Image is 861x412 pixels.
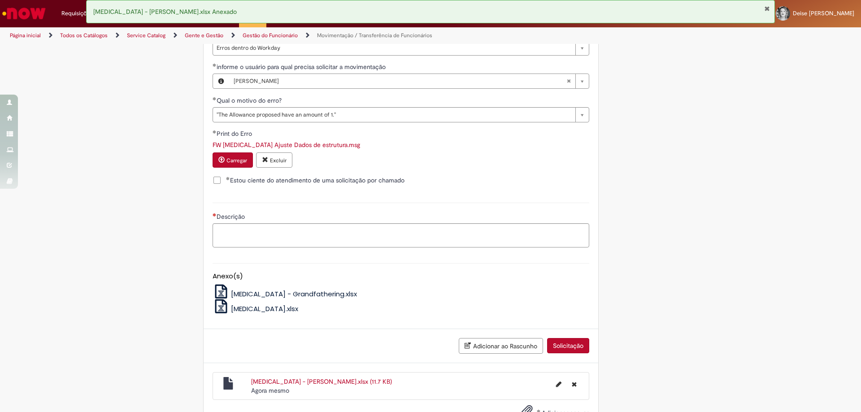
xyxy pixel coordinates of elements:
a: [PERSON_NAME]Limpar campo informe o usuário para qual precisa solicitar a movimentação [229,74,589,88]
span: Necessários [213,213,217,217]
button: Fechar Notificação [764,5,770,12]
span: Necessários - informe o usuário para qual precisa solicitar a movimentação [217,63,387,71]
time: 31/08/2025 08:43:11 [251,386,289,395]
a: Movimentação / Transferência de Funcionários [317,32,432,39]
button: Excluir anexo FW Change Job Ajuste Dados de estrutura.msg [256,152,292,168]
ul: Trilhas de página [7,27,567,44]
button: Adicionar ao Rascunho [459,338,543,354]
span: Agora mesmo [251,386,289,395]
a: Gente e Gestão [185,32,223,39]
button: Editar nome de arquivo Change Job - LUCAS DE BARROS GUIMARÃES.xlsx [551,377,567,391]
span: Requisições [61,9,93,18]
a: Service Catalog [127,32,165,39]
h5: Anexo(s) [213,273,589,280]
span: [MEDICAL_DATA] - [PERSON_NAME].xlsx Anexado [93,8,237,16]
a: Todos os Catálogos [60,32,108,39]
small: Excluir [270,157,287,164]
span: Obrigatório Preenchido [213,130,217,134]
a: [MEDICAL_DATA] - Grandfathering.xlsx [213,289,357,299]
span: [PERSON_NAME] [234,74,566,88]
span: Obrigatório Preenchido [226,177,230,180]
span: Deise [PERSON_NAME] [793,9,854,17]
span: Obrigatório Preenchido [213,97,217,100]
span: Erros dentro do Workday [217,41,571,55]
abbr: Limpar campo informe o usuário para qual precisa solicitar a movimentação [562,74,575,88]
span: [MEDICAL_DATA] - Grandfathering.xlsx [231,289,357,299]
span: Estou ciente do atendimento de uma solicitação por chamado [226,176,404,185]
a: Download de FW Change Job Ajuste Dados de estrutura.msg [213,141,360,149]
button: Solicitação [547,338,589,353]
a: [MEDICAL_DATA] - [PERSON_NAME].xlsx (11.7 KB) [251,377,392,386]
small: Carregar [226,157,247,164]
span: Qual o motivo do erro? [217,96,283,104]
button: informe o usuário para qual precisa solicitar a movimentação, Visualizar este registro Lucas De B... [213,74,229,88]
span: Print do Erro [217,130,254,138]
a: Gestão do Funcionário [243,32,298,39]
button: Excluir Change Job - LUCAS DE BARROS GUIMARÃES.xlsx [566,377,582,391]
img: ServiceNow [1,4,47,22]
span: "The Allowance proposed have an amount of 1." [217,108,571,122]
span: Descrição [217,213,247,221]
button: Carregar anexo de Print do Erro Required [213,152,253,168]
textarea: Descrição [213,223,589,247]
a: Página inicial [10,32,41,39]
span: Obrigatório Preenchido [213,63,217,67]
a: [MEDICAL_DATA].xlsx [213,304,299,313]
span: [MEDICAL_DATA].xlsx [231,304,298,313]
